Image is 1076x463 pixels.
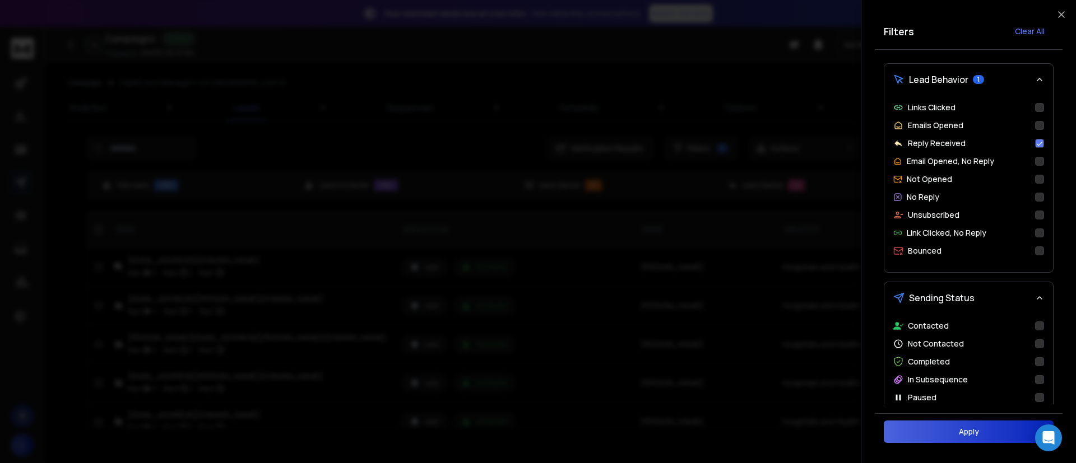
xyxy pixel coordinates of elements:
button: Lead Behavior1 [884,64,1053,95]
div: Sending Status [884,314,1053,437]
span: Lead Behavior [909,73,968,86]
div: Open Intercom Messenger [1035,424,1062,451]
button: Clear All [1006,20,1054,43]
h2: Filters [884,24,914,39]
p: Completed [908,356,950,367]
p: Emails Opened [908,120,963,131]
span: Sending Status [909,291,975,305]
p: Link Clicked, No Reply [907,227,986,238]
p: Reply Received [908,138,966,149]
p: In Subsequence [908,374,968,385]
p: Not Contacted [908,338,964,349]
p: Email Opened, No Reply [907,156,994,167]
p: No Reply [907,191,939,203]
button: Sending Status [884,282,1053,314]
span: 1 [973,75,984,84]
p: Paused [908,392,936,403]
p: Unsubscribed [908,209,959,221]
button: Apply [884,420,1054,443]
div: Lead Behavior1 [884,95,1053,272]
p: Not Opened [907,174,952,185]
p: Contacted [908,320,949,331]
p: Links Clicked [908,102,956,113]
p: Bounced [908,245,941,256]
